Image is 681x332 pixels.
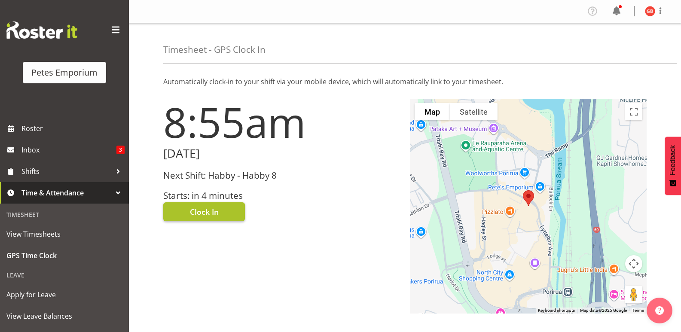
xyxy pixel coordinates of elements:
[2,305,127,327] a: View Leave Balances
[21,165,112,178] span: Shifts
[538,308,575,314] button: Keyboard shortcuts
[2,284,127,305] a: Apply for Leave
[31,66,98,79] div: Petes Emporium
[2,245,127,266] a: GPS Time Clock
[625,286,642,303] button: Drag Pegman onto the map to open Street View
[6,249,122,262] span: GPS Time Clock
[163,45,266,55] h4: Timesheet - GPS Clock In
[625,255,642,272] button: Map camera controls
[625,103,642,120] button: Toggle fullscreen view
[450,103,498,120] button: Show satellite imagery
[665,137,681,195] button: Feedback - Show survey
[655,306,664,315] img: help-xxl-2.png
[6,21,77,39] img: Rosterit website logo
[2,223,127,245] a: View Timesheets
[116,146,125,154] span: 3
[6,310,122,323] span: View Leave Balances
[6,288,122,301] span: Apply for Leave
[412,302,441,314] a: Open this area in Google Maps (opens a new window)
[2,266,127,284] div: Leave
[21,186,112,199] span: Time & Attendance
[21,122,125,135] span: Roster
[632,308,644,313] a: Terms (opens in new tab)
[580,308,627,313] span: Map data ©2025 Google
[163,99,400,145] h1: 8:55am
[669,145,677,175] span: Feedback
[415,103,450,120] button: Show street map
[163,76,647,87] p: Automatically clock-in to your shift via your mobile device, which will automatically link to you...
[163,147,400,160] h2: [DATE]
[21,143,116,156] span: Inbox
[163,191,400,201] h3: Starts: in 4 minutes
[6,228,122,241] span: View Timesheets
[645,6,655,16] img: gillian-byford11184.jpg
[163,171,400,180] h3: Next Shift: Habby - Habby 8
[2,206,127,223] div: Timesheet
[163,202,245,221] button: Clock In
[412,302,441,314] img: Google
[190,206,219,217] span: Clock In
